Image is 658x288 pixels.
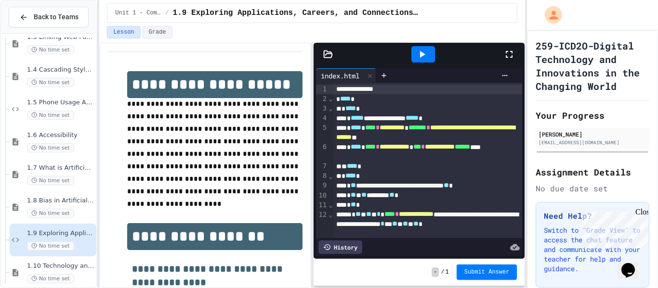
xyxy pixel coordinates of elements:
div: [EMAIL_ADDRESS][DOMAIN_NAME] [539,139,646,146]
button: Grade [143,26,172,38]
span: / [165,9,169,17]
iframe: chat widget [578,208,648,249]
div: [PERSON_NAME] [539,130,646,138]
span: Fold line [328,104,333,112]
div: index.html [316,71,364,81]
h1: 259-ICD2O-Digital Technology and Innovations in the Changing World [536,39,649,93]
span: / [441,268,444,276]
button: Back to Teams [9,7,89,27]
div: History [318,240,362,254]
span: 1.6 Accessibility [27,131,94,139]
button: Submit Answer [457,264,517,280]
iframe: chat widget [618,250,648,278]
span: No time set [27,209,74,218]
span: No time set [27,143,74,152]
h2: Assignment Details [536,165,649,179]
span: Fold line [328,172,333,180]
span: Fold line [328,95,333,102]
div: 11 [316,200,328,210]
div: 10 [316,191,328,200]
button: Lesson [107,26,140,38]
div: 8 [316,171,328,181]
span: Back to Teams [34,12,79,22]
div: No due date set [536,183,649,194]
div: My Account [535,4,565,26]
span: No time set [27,78,74,87]
span: 1.8 Bias in Artificial Intelligence [27,197,94,205]
span: Submit Answer [464,268,510,276]
span: - [432,267,439,277]
div: 4 [316,113,328,123]
span: Fold line [328,201,333,209]
div: 1 [316,85,328,94]
span: No time set [27,111,74,120]
div: 9 [316,181,328,190]
div: 12 [316,210,328,239]
span: No time set [27,241,74,250]
span: No time set [27,176,74,185]
div: 6 [316,142,328,162]
span: No time set [27,45,74,54]
div: 3 [316,104,328,113]
div: 5 [316,123,328,142]
span: 1.4 Cascading Style Sheets [27,66,94,74]
span: 1.7 What is Artificial Intelligence (AI) [27,164,94,172]
span: 1.9 Exploring Applications, Careers, and Connections in the Digital World [173,7,420,19]
span: Unit 1 - Computational Thinking and Making Connections [115,9,161,17]
div: 7 [316,162,328,171]
span: 1.10 Technology and the Environment [27,262,94,270]
span: 1.3 Linking Web Pages [27,33,94,41]
p: Switch to "Grade View" to access the chat feature and communicate with your teacher for help and ... [544,225,641,274]
span: 1 [446,268,449,276]
span: No time set [27,274,74,283]
span: 1.5 Phone Usage Assignment [27,99,94,107]
div: index.html [316,68,376,83]
span: Fold line [328,211,333,218]
h3: Need Help? [544,210,641,222]
div: Chat with us now!Close [4,4,66,61]
span: 1.9 Exploring Applications, Careers, and Connections in the Digital World [27,229,94,238]
h2: Your Progress [536,109,649,122]
div: 2 [316,94,328,104]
